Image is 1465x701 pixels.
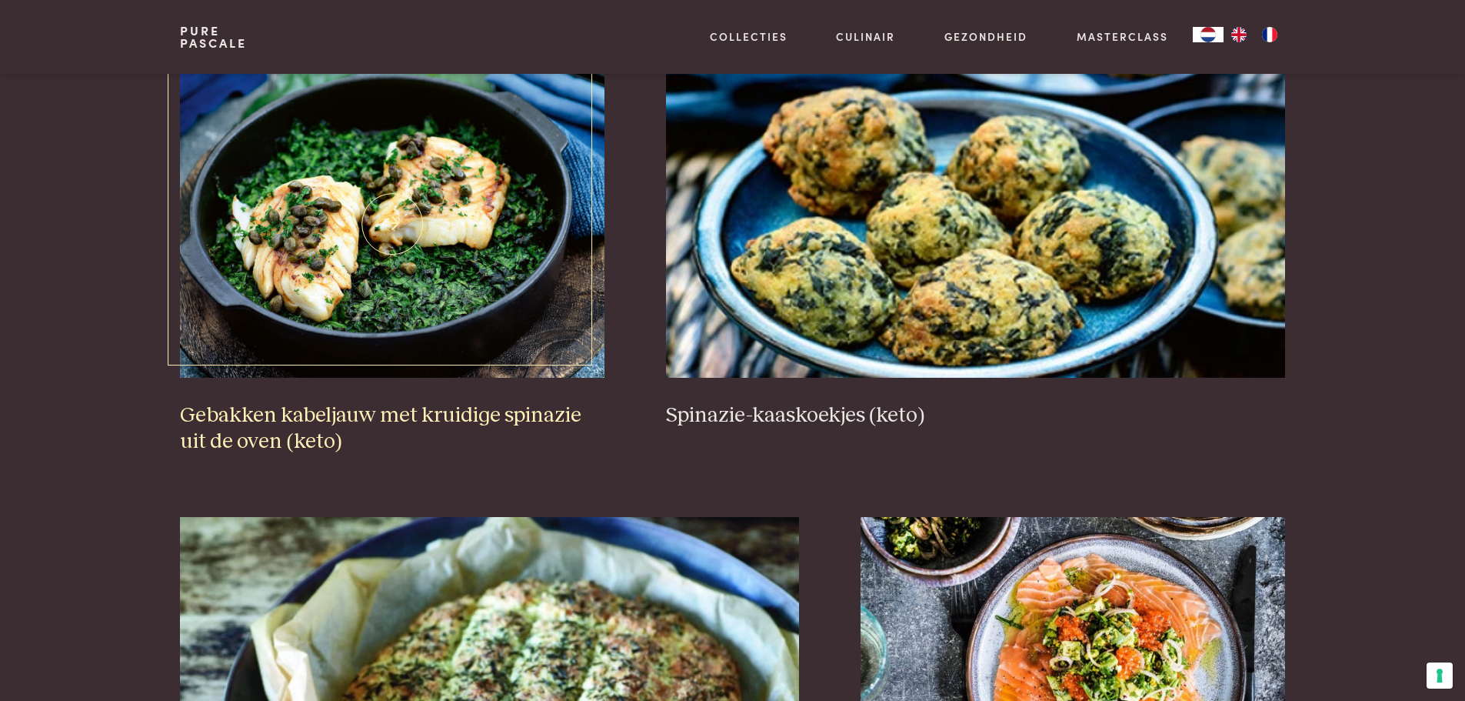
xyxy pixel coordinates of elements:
[666,70,1285,429] a: Spinazie-kaaskoekjes (keto) Spinazie-kaaskoekjes (keto)
[1224,27,1254,42] a: EN
[1193,27,1224,42] a: NL
[180,70,604,378] img: Gebakken kabeljauw met kruidige spinazie uit de oven (keto)
[1427,663,1453,689] button: Uw voorkeuren voor toestemming voor trackingtechnologieën
[1077,28,1168,45] a: Masterclass
[1193,27,1224,42] div: Language
[710,28,787,45] a: Collecties
[836,28,895,45] a: Culinair
[180,402,604,456] h3: Gebakken kabeljauw met kruidige spinazie uit de oven (keto)
[944,28,1027,45] a: Gezondheid
[1193,27,1285,42] aside: Language selected: Nederlands
[180,70,604,456] a: Gebakken kabeljauw met kruidige spinazie uit de oven (keto) Gebakken kabeljauw met kruidige spina...
[1224,27,1285,42] ul: Language list
[180,25,247,49] a: PurePascale
[1254,27,1285,42] a: FR
[666,70,1285,378] img: Spinazie-kaaskoekjes (keto)
[666,402,1285,429] h3: Spinazie-kaaskoekjes (keto)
